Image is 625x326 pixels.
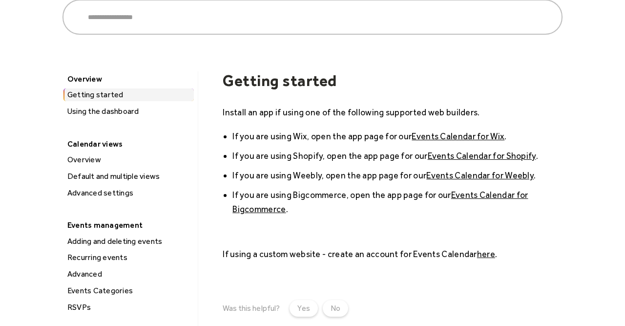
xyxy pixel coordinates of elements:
p: Install an app if using one of the following supported web builders. [223,105,562,119]
li: If you are using Shopify, open the app page for our . [232,149,562,163]
a: No [323,300,348,317]
div: Was this helpful? [223,304,279,313]
p: If using a custom website - create an account for Events Calendar . [223,247,562,261]
a: Recurring events [63,251,194,264]
div: Calendar views [62,136,193,152]
a: Adding and deleting events [63,235,194,248]
a: RSVPs [63,301,194,314]
div: Events management [62,217,193,233]
li: If you are using Wix, open the app page for our . [232,129,562,143]
a: Overview [63,153,194,166]
a: Events Calendar for Weebly [426,170,534,180]
a: Using the dashboard [63,105,194,118]
li: If you are using Weebly, open the app page for our . [232,168,562,182]
div: No [331,303,340,314]
li: If you are using Bigcommerce, open the app page for our . [232,188,562,216]
a: Default and multiple views [63,170,194,183]
a: Yes [290,300,318,317]
a: here [477,249,495,259]
a: Events Categories [63,284,194,297]
a: Events Calendar for Shopify [428,151,536,161]
h1: Getting started [223,71,562,90]
a: Events Calendar for Wix [412,131,504,141]
a: Getting started [63,88,194,101]
a: Advanced settings [63,187,194,199]
p: ‍ [223,224,562,238]
div: Overview [62,71,193,87]
div: Yes [297,303,310,314]
a: Advanced [63,268,194,281]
